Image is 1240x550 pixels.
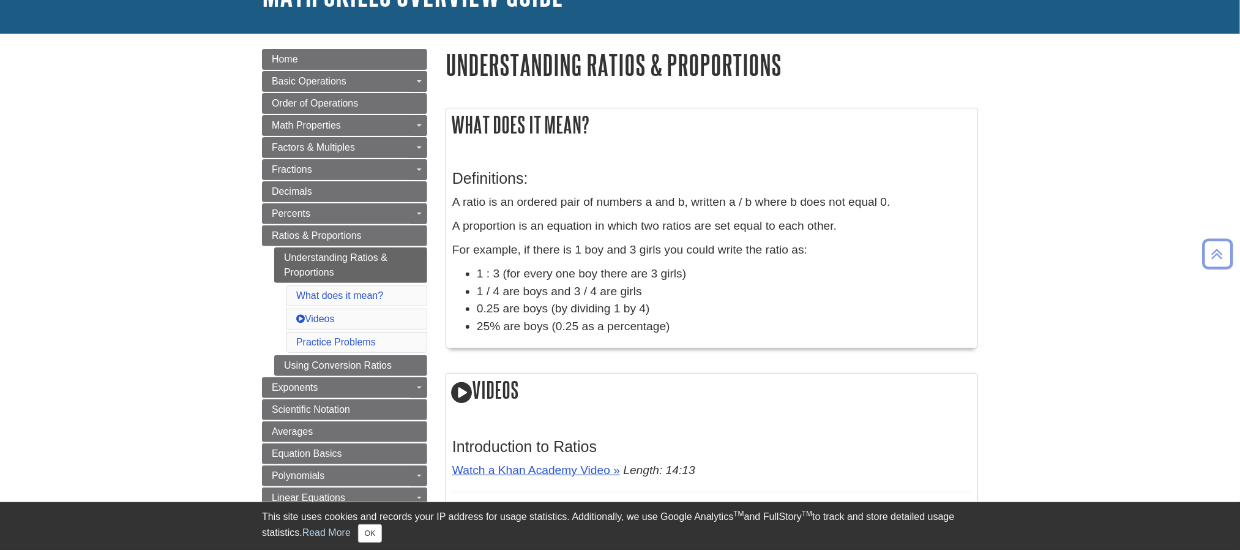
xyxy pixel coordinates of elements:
[272,230,362,241] span: Ratios & Proportions
[446,374,977,409] h2: Videos
[262,159,427,180] a: Fractions
[262,203,427,224] a: Percents
[274,355,427,376] a: Using Conversion Ratios
[296,290,383,301] a: What does it mean?
[272,448,342,459] span: Equation Basics
[274,247,427,283] a: Understanding Ratios & Proportions
[272,208,310,219] span: Percents
[477,283,971,301] li: 1 / 4 are boys and 3 / 4 are girls
[272,186,312,197] span: Decimals
[302,527,351,538] a: Read More
[452,438,971,456] h3: Introduction to Ratios
[623,464,695,477] em: Length: 14:13
[477,300,971,318] li: 0.25 are boys (by dividing 1 by 4)
[802,510,812,518] sup: TM
[262,181,427,202] a: Decimals
[733,510,744,518] sup: TM
[358,524,382,543] button: Close
[262,465,427,486] a: Polynomials
[262,49,427,70] a: Home
[477,265,971,283] li: 1 : 3 (for every one boy there are 3 girls)
[262,137,427,158] a: Factors & Multiples
[296,314,335,324] a: Videos
[272,404,350,415] span: Scientific Notation
[452,170,971,187] h3: Definitions:
[477,318,971,336] li: 25% are boys (0.25 as a percentage)
[262,115,427,136] a: Math Properties
[272,382,318,393] span: Exponents
[262,71,427,92] a: Basic Operations
[272,54,298,64] span: Home
[446,49,978,80] h1: Understanding Ratios & Proportions
[262,93,427,114] a: Order of Operations
[262,510,978,543] div: This site uses cookies and records your IP address for usage statistics. Additionally, we use Goo...
[296,337,376,347] a: Practice Problems
[446,108,977,141] h2: What does it mean?
[452,241,971,259] p: For example, if there is 1 boy and 3 girls you could write the ratio as:
[272,492,345,503] span: Linear Equations
[272,142,355,153] span: Factors & Multiples
[262,421,427,442] a: Averages
[452,464,620,477] a: Watch a Khan Academy Video »
[272,98,358,108] span: Order of Operations
[272,120,341,130] span: Math Properties
[272,76,346,86] span: Basic Operations
[272,470,324,481] span: Polynomials
[272,426,313,437] span: Averages
[262,225,427,246] a: Ratios & Proportions
[452,194,971,211] p: A ratio is an ordered pair of numbers a and b, written a / b where b does not equal 0.
[262,399,427,420] a: Scientific Notation
[262,377,427,398] a: Exponents
[262,488,427,508] a: Linear Equations
[452,217,971,235] p: A proportion is an equation in which two ratios are set equal to each other.
[1198,246,1237,262] a: Back to Top
[272,164,312,175] span: Fractions
[262,443,427,464] a: Equation Basics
